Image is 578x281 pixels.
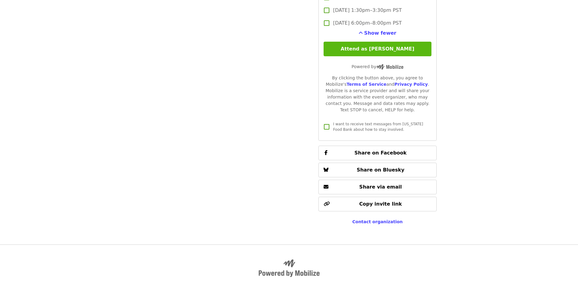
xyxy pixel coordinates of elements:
[333,7,402,14] span: [DATE] 1:30pm–3:30pm PST
[259,259,320,277] img: Powered by Mobilize
[352,64,403,69] span: Powered by
[333,122,423,132] span: I want to receive text messages from [US_STATE] Food Bank about how to stay involved.
[318,163,436,177] button: Share on Bluesky
[354,150,406,156] span: Share on Facebook
[352,219,402,224] a: Contact organization
[318,146,436,160] button: Share on Facebook
[324,75,431,113] div: By clicking the button above, you agree to Mobilize's and . Mobilize is a service provider and wi...
[376,64,403,70] img: Powered by Mobilize
[357,167,405,173] span: Share on Bluesky
[324,42,431,56] button: Attend as [PERSON_NAME]
[359,201,402,207] span: Copy invite link
[346,82,386,87] a: Terms of Service
[333,19,402,27] span: [DATE] 6:00pm–8:00pm PST
[394,82,428,87] a: Privacy Policy
[359,184,402,190] span: Share via email
[318,197,436,211] button: Copy invite link
[359,29,396,37] button: See more timeslots
[364,30,396,36] span: Show fewer
[318,180,436,194] button: Share via email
